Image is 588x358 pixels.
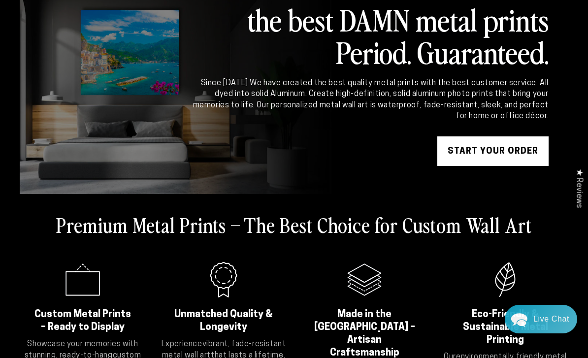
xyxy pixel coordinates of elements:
h2: Premium Metal Prints – The Best Choice for Custom Wall Art [56,212,532,237]
h2: Unmatched Quality & Longevity [173,308,274,334]
div: Chat widget toggle [505,305,577,333]
a: START YOUR Order [437,136,549,166]
div: Contact Us Directly [533,305,569,333]
div: Click to open Judge.me floating reviews tab [569,161,588,216]
h2: the best DAMN metal prints Period. Guaranteed. [191,3,549,68]
div: Since [DATE] We have created the best quality metal prints with the best customer service. All dy... [191,78,549,122]
h2: Custom Metal Prints – Ready to Display [32,308,133,334]
h2: Eco-Friendly & Sustainable Metal Printing [455,308,556,347]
